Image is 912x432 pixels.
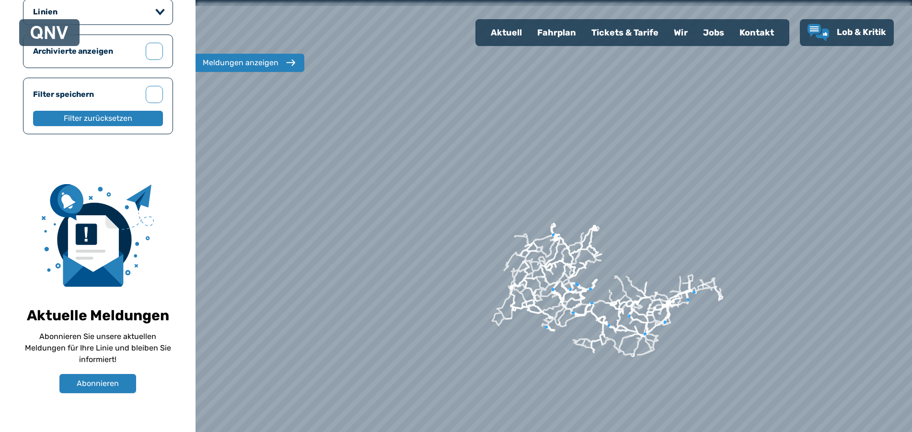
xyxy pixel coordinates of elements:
[33,89,138,100] label: Filter speichern
[584,20,666,45] a: Tickets & Tarife
[33,7,58,17] legend: Linien
[193,54,304,72] button: Meldungen anzeigen
[203,57,278,69] div: Meldungen anzeigen
[31,23,68,42] a: QNV Logo
[837,27,886,37] span: Lob & Kritik
[27,307,169,324] h1: Aktuelle Meldungen
[695,20,732,45] a: Jobs
[42,184,154,287] img: newsletter
[808,24,886,41] a: Lob & Kritik
[33,111,163,126] button: Filter zurücksetzen
[732,20,782,45] a: Kontakt
[59,374,136,393] button: Abonnieren
[77,378,119,389] span: Abonnieren
[483,20,530,45] a: Aktuell
[23,331,173,365] p: Abonnieren Sie unsere aktuellen Meldungen für Ihre Linie und bleiben Sie informiert!
[530,20,584,45] a: Fahrplan
[666,20,695,45] a: Wir
[31,26,68,39] img: QNV Logo
[33,46,138,57] label: Archivierte anzeigen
